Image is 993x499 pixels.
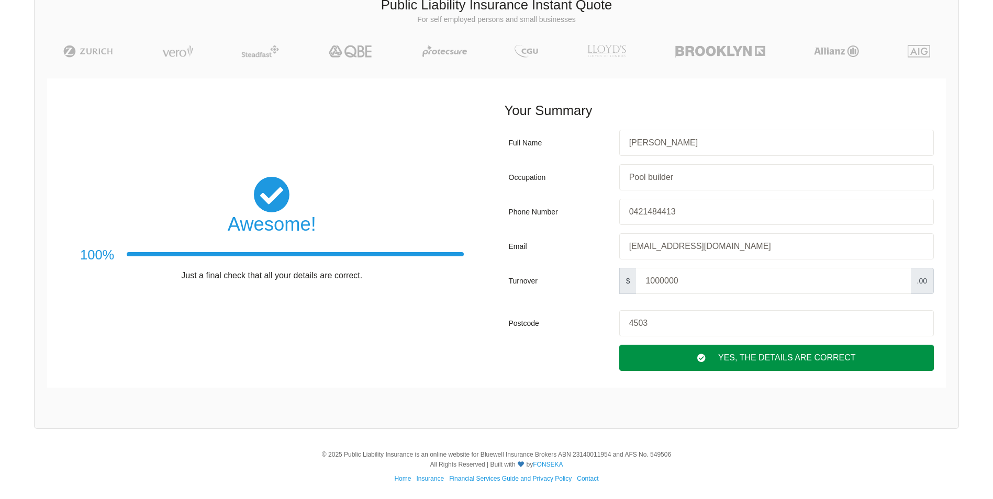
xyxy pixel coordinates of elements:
[619,164,934,190] input: Your occupation
[809,45,864,58] img: Allianz | Public Liability Insurance
[237,45,283,58] img: Steadfast | Public Liability Insurance
[449,475,572,482] a: Financial Services Guide and Privacy Policy
[509,164,615,190] div: Occupation
[509,268,615,294] div: Turnover
[59,45,118,58] img: Zurich | Public Liability Insurance
[42,15,951,25] p: For self employed persons and small businesses
[619,268,637,294] span: $
[671,45,769,58] img: Brooklyn | Public Liability Insurance
[619,199,934,225] input: Your phone number, eg: +61xxxxxxxxxx / 0xxxxxxxxx
[505,101,939,120] h3: Your Summary
[577,475,598,482] a: Contact
[80,213,464,236] h2: Awesome!
[619,130,934,156] input: Your first and last names
[509,130,615,156] div: Full Name
[418,45,471,58] img: Protecsure | Public Liability Insurance
[910,268,934,294] span: .00
[394,475,411,482] a: Home
[80,270,464,281] p: Just a final check that all your details are correct.
[158,45,198,58] img: Vero | Public Liability Insurance
[509,310,615,336] div: Postcode
[619,233,934,259] input: Your email
[619,345,934,371] div: Yes, The Details are correct
[903,45,934,58] img: AIG | Public Liability Insurance
[510,45,542,58] img: CGU | Public Liability Insurance
[416,475,444,482] a: Insurance
[509,199,615,225] div: Phone Number
[533,461,563,468] a: FONSEKA
[322,45,379,58] img: QBE | Public Liability Insurance
[80,246,114,265] h3: 100%
[509,233,615,259] div: Email
[636,268,910,294] input: Your turnover
[582,45,632,58] img: LLOYD's | Public Liability Insurance
[619,310,934,336] input: Your postcode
